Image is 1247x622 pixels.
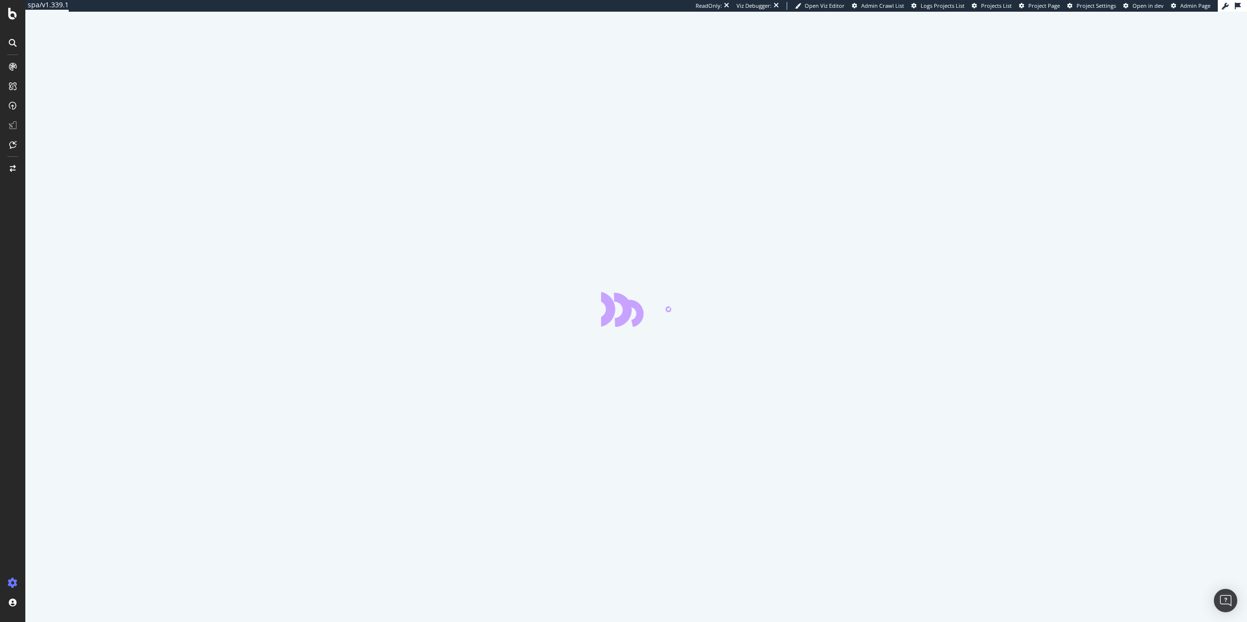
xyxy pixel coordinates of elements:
div: Open Intercom Messenger [1214,589,1237,612]
div: ReadOnly: [696,2,722,10]
span: Logs Projects List [921,2,964,9]
a: Admin Crawl List [852,2,904,10]
span: Admin Crawl List [861,2,904,9]
span: Admin Page [1180,2,1210,9]
span: Project Page [1028,2,1060,9]
span: Open Viz Editor [805,2,845,9]
a: Open Viz Editor [795,2,845,10]
span: Project Settings [1077,2,1116,9]
a: Project Settings [1067,2,1116,10]
span: Projects List [981,2,1012,9]
a: Admin Page [1171,2,1210,10]
a: Logs Projects List [911,2,964,10]
a: Open in dev [1123,2,1164,10]
div: animation [601,292,671,327]
a: Project Page [1019,2,1060,10]
span: Open in dev [1133,2,1164,9]
div: Viz Debugger: [737,2,772,10]
a: Projects List [972,2,1012,10]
